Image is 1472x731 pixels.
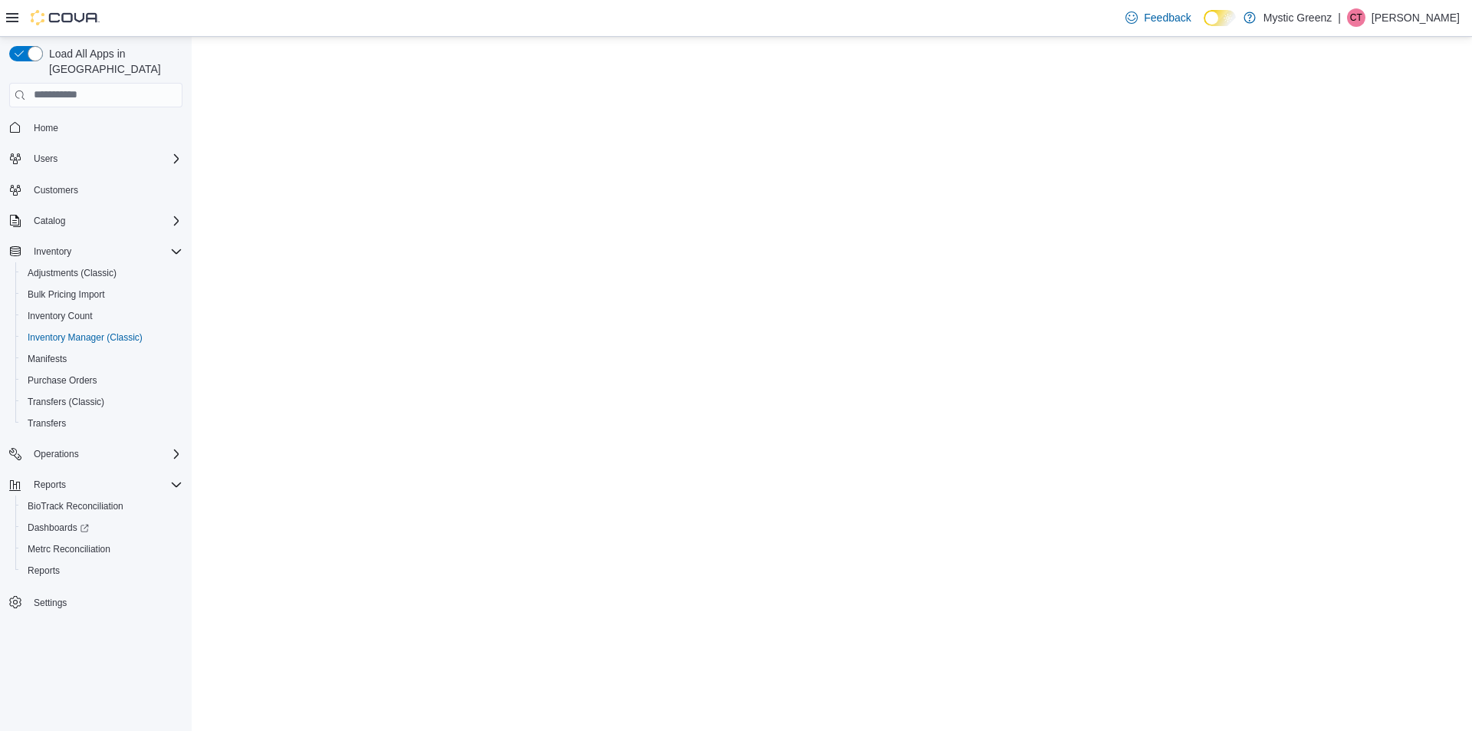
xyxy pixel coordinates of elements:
[34,448,79,460] span: Operations
[3,210,189,232] button: Catalog
[28,476,72,494] button: Reports
[15,370,189,391] button: Purchase Orders
[21,350,182,368] span: Manifests
[28,592,182,611] span: Settings
[21,371,103,390] a: Purchase Orders
[21,328,149,347] a: Inventory Manager (Classic)
[28,212,182,230] span: Catalog
[3,241,189,262] button: Inventory
[15,538,189,560] button: Metrc Reconciliation
[34,184,78,196] span: Customers
[3,474,189,496] button: Reports
[28,353,67,365] span: Manifests
[34,245,71,258] span: Inventory
[21,519,95,537] a: Dashboards
[3,117,189,139] button: Home
[28,331,143,344] span: Inventory Manager (Classic)
[34,479,66,491] span: Reports
[34,153,58,165] span: Users
[28,180,182,199] span: Customers
[3,179,189,201] button: Customers
[28,242,182,261] span: Inventory
[3,148,189,170] button: Users
[9,110,182,654] nav: Complex example
[21,393,182,411] span: Transfers (Classic)
[15,348,189,370] button: Manifests
[34,122,58,134] span: Home
[1347,8,1365,27] div: Carli Turner
[15,517,189,538] a: Dashboards
[21,561,66,580] a: Reports
[28,119,64,137] a: Home
[28,310,93,322] span: Inventory Count
[28,118,182,137] span: Home
[1204,10,1236,26] input: Dark Mode
[28,543,110,555] span: Metrc Reconciliation
[21,264,182,282] span: Adjustments (Classic)
[21,561,182,580] span: Reports
[15,262,189,284] button: Adjustments (Classic)
[21,497,130,515] a: BioTrack Reconciliation
[1372,8,1460,27] p: [PERSON_NAME]
[1350,8,1362,27] span: CT
[28,445,85,463] button: Operations
[28,445,182,463] span: Operations
[3,591,189,613] button: Settings
[1119,2,1197,33] a: Feedback
[21,540,117,558] a: Metrc Reconciliation
[28,267,117,279] span: Adjustments (Classic)
[28,181,84,199] a: Customers
[21,264,123,282] a: Adjustments (Classic)
[21,285,182,304] span: Bulk Pricing Import
[21,350,73,368] a: Manifests
[15,284,189,305] button: Bulk Pricing Import
[28,396,104,408] span: Transfers (Classic)
[28,242,77,261] button: Inventory
[21,371,182,390] span: Purchase Orders
[28,417,66,430] span: Transfers
[34,597,67,609] span: Settings
[28,565,60,577] span: Reports
[21,307,99,325] a: Inventory Count
[28,288,105,301] span: Bulk Pricing Import
[21,414,72,433] a: Transfers
[15,496,189,517] button: BioTrack Reconciliation
[28,212,71,230] button: Catalog
[28,522,89,534] span: Dashboards
[31,10,100,25] img: Cova
[28,594,73,612] a: Settings
[1204,26,1204,27] span: Dark Mode
[1144,10,1191,25] span: Feedback
[28,476,182,494] span: Reports
[21,307,182,325] span: Inventory Count
[1338,8,1341,27] p: |
[34,215,65,227] span: Catalog
[15,391,189,413] button: Transfers (Classic)
[1263,8,1332,27] p: Mystic Greenz
[21,519,182,537] span: Dashboards
[21,497,182,515] span: BioTrack Reconciliation
[3,443,189,465] button: Operations
[15,305,189,327] button: Inventory Count
[21,540,182,558] span: Metrc Reconciliation
[21,414,182,433] span: Transfers
[28,374,97,387] span: Purchase Orders
[28,500,123,512] span: BioTrack Reconciliation
[21,285,111,304] a: Bulk Pricing Import
[15,560,189,581] button: Reports
[28,150,64,168] button: Users
[21,393,110,411] a: Transfers (Classic)
[28,150,182,168] span: Users
[21,328,182,347] span: Inventory Manager (Classic)
[15,327,189,348] button: Inventory Manager (Classic)
[15,413,189,434] button: Transfers
[43,46,182,77] span: Load All Apps in [GEOGRAPHIC_DATA]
